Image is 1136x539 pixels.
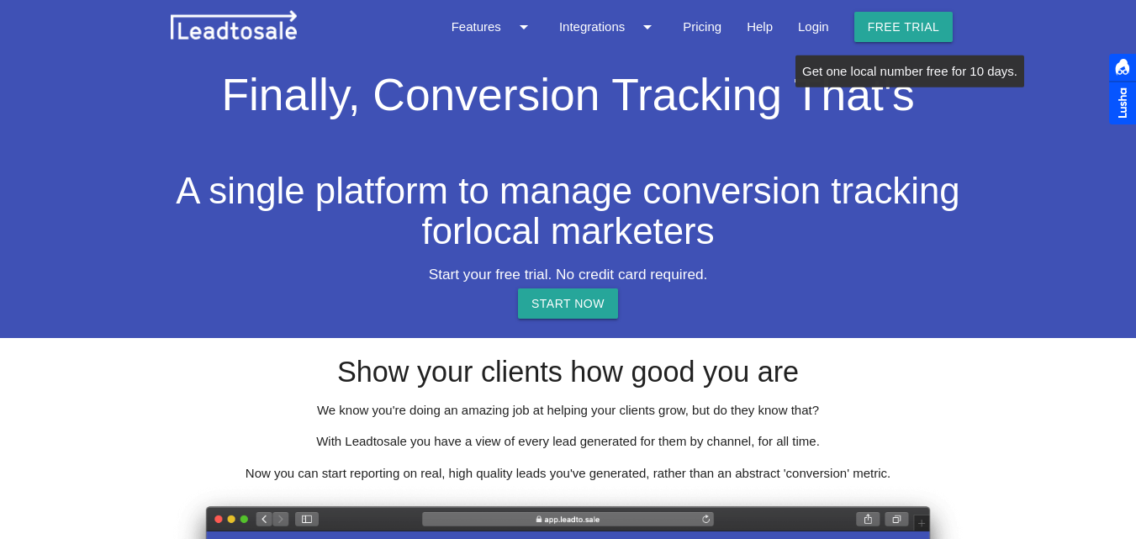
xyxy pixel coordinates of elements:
a: START NOW [518,288,618,319]
h3: Show your clients how good you are [171,357,966,388]
a: Free trial [854,12,954,42]
span: local marketers [465,210,715,251]
h2: A single platform to manage conversion tracking for [171,171,966,251]
h1: Finally, Conversion Tracking That's [171,54,966,129]
p: Now you can start reporting on real, high quality leads you've generated, rather than an abstract... [171,464,966,484]
h5: Start your free trial. No credit card required. [171,267,966,283]
img: leadtosale.png [171,10,297,40]
p: We know you're doing an amazing job at helping your clients grow, but do they know that? [171,401,966,420]
p: With Leadtosale you have a view of every lead generated for them by channel, for all time. [171,432,966,452]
